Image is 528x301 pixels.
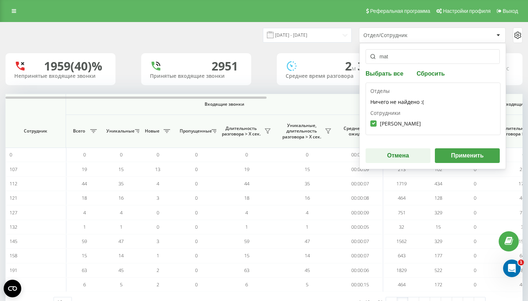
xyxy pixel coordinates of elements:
span: 522 [434,267,442,273]
span: 44 [244,180,249,187]
button: Отмена [366,148,430,163]
span: 6 [83,281,86,288]
span: 0 [195,151,198,158]
span: 14 [118,252,124,259]
span: 16 [118,195,124,201]
div: 1959 (40)% [44,59,102,73]
span: 0 [522,151,525,158]
span: 121 [10,195,17,201]
span: 464 [398,195,406,201]
span: Настройки профиля [443,8,491,14]
span: 128 [434,195,442,201]
span: 464 [520,195,527,201]
span: 751 [520,209,527,216]
span: 0 [474,224,476,230]
span: 15 [305,166,310,173]
span: 5 [306,281,308,288]
span: 0 [195,209,198,216]
span: 16 [305,195,310,201]
span: 35 [305,180,310,187]
span: 15 [436,224,441,230]
span: 1 [245,224,248,230]
div: Принятые входящие звонки [150,73,242,79]
span: 2 [157,267,159,273]
span: 107 [10,166,17,173]
span: Выход [503,8,518,14]
button: Open CMP widget [4,280,21,297]
span: 0 [474,195,476,201]
span: 132 [10,224,17,230]
span: 4 [120,209,122,216]
span: 0 [157,151,159,158]
span: 0 [195,224,198,230]
span: Реферальная программа [370,8,430,14]
span: 172 [434,281,442,288]
td: 00:00:09 [337,205,383,220]
span: 4 [306,209,308,216]
div: Сотрудники [370,109,496,130]
button: Сбросить [414,70,447,77]
span: 35 [118,180,124,187]
span: 19 [82,166,87,173]
td: 00:00:07 [337,177,383,191]
span: 5 [120,281,122,288]
span: 0 [195,238,198,244]
span: 0 [474,209,476,216]
span: 0 [306,151,308,158]
span: 32 [399,224,404,230]
span: 63 [244,267,249,273]
span: 1 [518,260,524,265]
span: 18 [244,195,249,201]
span: 1 [306,224,308,230]
span: 0 [195,195,198,201]
div: Отдел/Сотрудник [363,32,451,39]
span: 1 [83,224,86,230]
span: 3 [157,238,159,244]
span: 0 [195,166,198,173]
td: 00:00:07 [337,249,383,263]
span: 18 [82,195,87,201]
span: Пропущенные [180,128,209,134]
span: Длительность разговора > Х сек. [220,126,262,137]
span: 0 [195,180,198,187]
div: Среднее время разговора [286,73,378,79]
span: 0 [474,252,476,259]
span: Входящие звонки [85,101,364,107]
span: 191 [10,267,17,273]
span: c [506,64,509,72]
span: 145 [10,238,17,244]
span: 1 [120,224,122,230]
td: 00:00:06 [337,263,383,278]
span: 434 [434,180,442,187]
span: 4 [157,180,159,187]
span: 1719 [396,180,407,187]
span: 213 [520,166,527,173]
td: 00:00:07 [337,234,383,249]
span: 63 [82,267,87,273]
span: 59 [244,238,249,244]
button: Выбрать все [366,70,406,77]
input: Поиск [366,49,500,64]
span: 0 [245,151,248,158]
span: 2 [345,58,357,74]
span: 329 [434,209,442,216]
span: 112 [10,180,17,187]
span: 0 [474,281,476,288]
span: 0 [474,238,476,244]
span: Уникальные [106,128,133,134]
span: 0 [195,281,198,288]
td: 00:00:09 [337,162,383,176]
span: Всего [70,128,88,134]
span: 14 [305,252,310,259]
span: Сотрудник [12,128,59,134]
span: Среднее время ожидания [343,126,377,137]
span: 0 [157,209,159,216]
span: 15 [244,252,249,259]
span: Новые [143,128,161,134]
span: 643 [520,252,527,259]
div: Непринятые входящие звонки [14,73,107,79]
span: 45 [118,267,124,273]
div: 2951 [212,59,238,73]
label: [PERSON_NAME] [370,120,421,127]
span: 45 [305,267,310,273]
